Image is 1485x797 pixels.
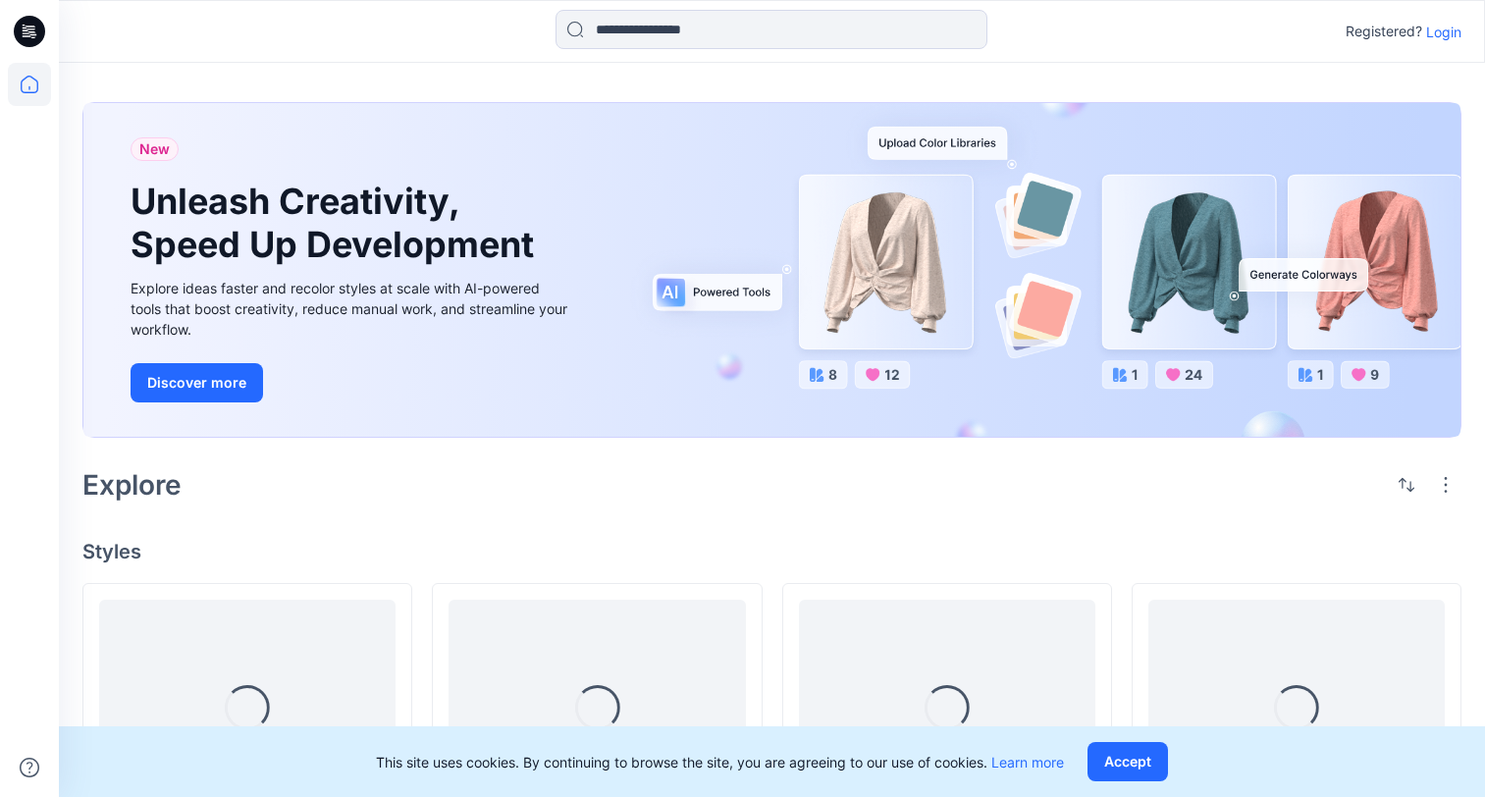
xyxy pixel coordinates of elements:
h4: Styles [82,540,1461,563]
h1: Unleash Creativity, Speed Up Development [131,181,543,265]
a: Learn more [991,754,1064,770]
div: Explore ideas faster and recolor styles at scale with AI-powered tools that boost creativity, red... [131,278,572,340]
p: This site uses cookies. By continuing to browse the site, you are agreeing to our use of cookies. [376,752,1064,772]
span: New [139,137,170,161]
p: Registered? [1346,20,1422,43]
button: Discover more [131,363,263,402]
a: Discover more [131,363,572,402]
p: Login [1426,22,1461,42]
h2: Explore [82,469,182,501]
button: Accept [1087,742,1168,781]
